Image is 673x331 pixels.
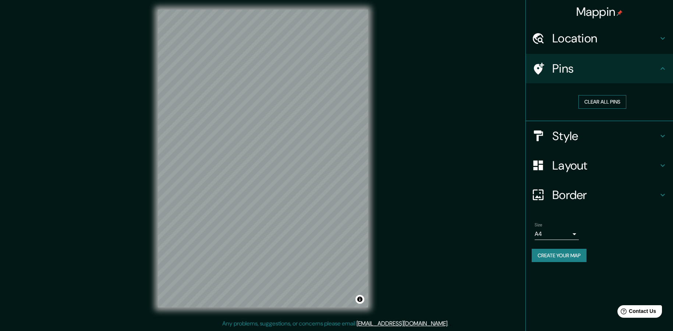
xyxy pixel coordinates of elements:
div: Location [526,24,673,53]
div: Layout [526,151,673,180]
a: [EMAIL_ADDRESS][DOMAIN_NAME] [357,320,447,327]
div: Border [526,180,673,210]
button: Clear all pins [578,95,626,109]
h4: Location [552,31,658,46]
div: Style [526,121,673,151]
div: A4 [535,228,579,240]
label: Size [535,222,542,228]
h4: Style [552,129,658,143]
iframe: Help widget launcher [608,302,665,323]
button: Create your map [532,249,587,262]
div: . [450,319,451,328]
div: . [449,319,450,328]
h4: Mappin [576,4,623,19]
h4: Layout [552,158,658,173]
h4: Border [552,188,658,202]
img: pin-icon.png [617,10,623,16]
p: Any problems, suggestions, or concerns please email . [222,319,449,328]
h4: Pins [552,61,658,76]
button: Toggle attribution [355,295,364,304]
div: Pins [526,54,673,83]
canvas: Map [158,10,368,307]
